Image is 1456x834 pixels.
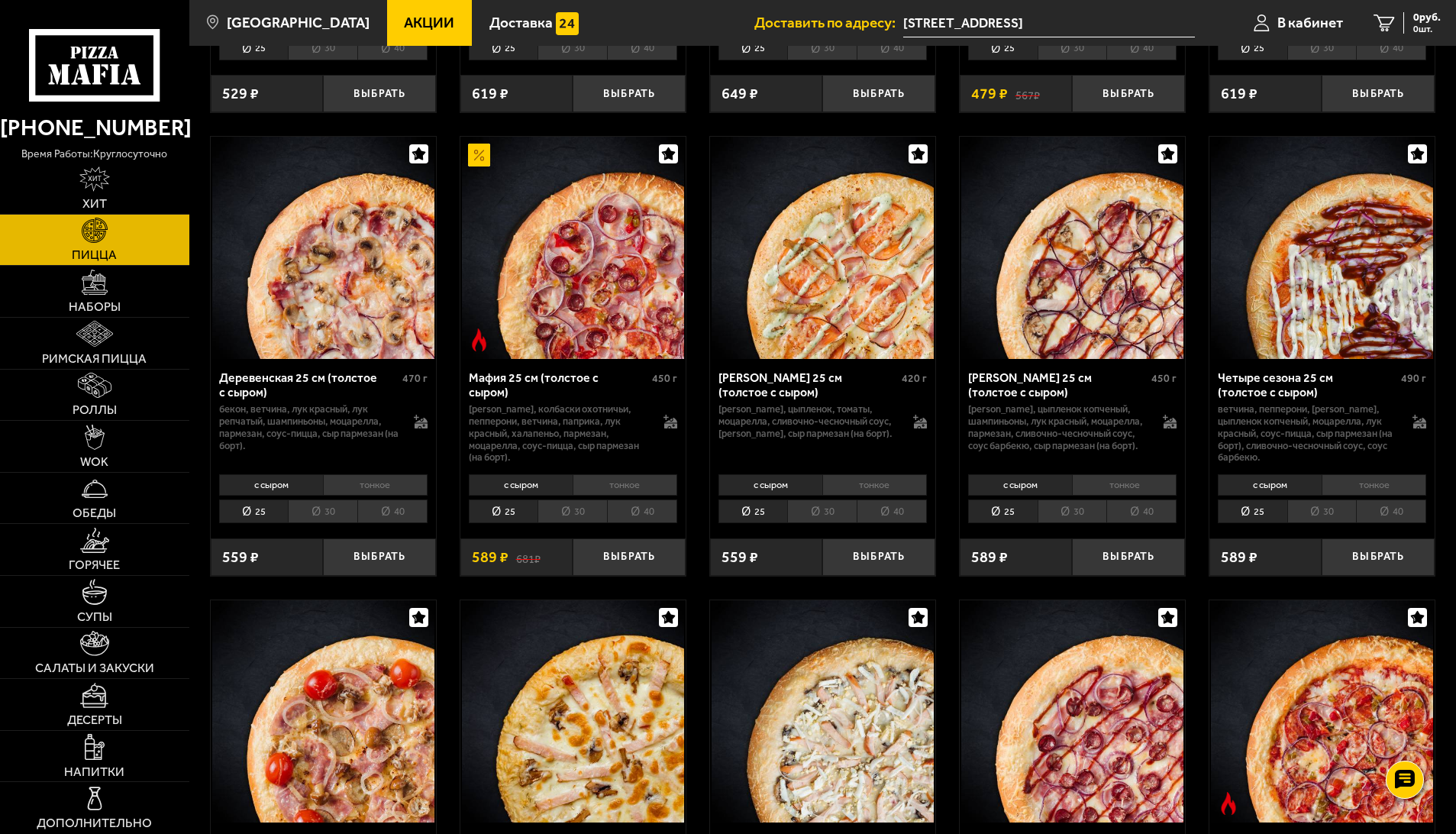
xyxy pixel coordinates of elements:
[69,301,121,313] span: Наборы
[1209,137,1435,359] a: Четыре сезона 25 см (толстое с сыром)
[1356,37,1426,60] li: 40
[219,474,323,496] li: с сыром
[822,474,927,496] li: тонкое
[77,611,112,623] span: Супы
[718,370,898,399] div: [PERSON_NAME] 25 см (толстое с сыром)
[1072,75,1185,112] button: Выбрать
[722,86,758,102] span: 649 ₽
[1038,499,1107,523] li: 30
[902,372,927,385] span: 420 г
[1151,372,1177,385] span: 450 г
[712,600,934,823] img: Жюльен 25 см (толстое с сыром)
[219,499,289,523] li: 25
[1401,372,1426,385] span: 490 г
[718,474,822,496] li: с сыром
[1322,538,1435,576] button: Выбрать
[1287,499,1357,523] li: 30
[971,550,1008,565] span: 589 ₽
[288,37,357,60] li: 30
[82,198,107,210] span: Хит
[402,372,428,385] span: 470 г
[538,37,607,60] li: 30
[1217,792,1240,815] img: Острое блюдо
[1221,86,1257,102] span: 619 ₽
[1413,24,1441,34] span: 0 шт.
[652,372,677,385] span: 450 г
[357,37,428,60] li: 40
[288,499,357,523] li: 30
[718,499,788,523] li: 25
[222,86,259,102] span: 529 ₽
[710,600,935,823] a: Жюльен 25 см (толстое с сыром)
[1322,474,1426,496] li: тонкое
[1106,499,1177,523] li: 40
[323,474,428,496] li: тонкое
[1209,600,1435,823] a: Острое блюдоДракон 25 см (толстое с сыром)
[469,474,573,496] li: с сыром
[1322,75,1435,112] button: Выбрать
[468,328,491,351] img: Острое блюдо
[64,766,124,778] span: Напитки
[1218,474,1322,496] li: с сыром
[538,499,607,523] li: 30
[968,37,1038,60] li: 25
[1413,12,1441,23] span: 0 руб.
[822,538,935,576] button: Выбрать
[469,370,648,399] div: Мафия 25 см (толстое с сыром)
[607,499,677,523] li: 40
[37,817,152,829] span: Дополнительно
[222,550,259,565] span: 559 ₽
[787,37,857,60] li: 30
[516,550,541,565] s: 681 ₽
[80,456,108,468] span: WOK
[69,559,120,571] span: Горячее
[1356,499,1426,523] li: 40
[961,600,1183,823] img: Мясная Барбекю 25 см (толстое с сыром)
[211,137,436,359] a: Деревенская 25 см (толстое с сыром)
[35,662,154,674] span: Салаты и закуски
[42,353,147,365] span: Римская пицца
[787,499,857,523] li: 30
[1221,550,1257,565] span: 589 ₽
[960,137,1185,359] a: Чикен Барбекю 25 см (толстое с сыром)
[712,137,934,359] img: Чикен Ранч 25 см (толстое с сыром)
[460,600,686,823] a: Пикантный цыплёнок сулугуни 25 см (толстое с сыром)
[1218,370,1397,399] div: Четыре сезона 25 см (толстое с сыром)
[1038,37,1107,60] li: 30
[212,600,434,823] img: Мюнхен 25 см (толстое с сыром)
[822,75,935,112] button: Выбрать
[1218,499,1287,523] li: 25
[968,403,1148,452] p: [PERSON_NAME], цыпленок копченый, шампиньоны, лук красный, моцарелла, пармезан, сливочно-чесночны...
[754,15,903,30] span: Доставить по адресу:
[469,499,538,523] li: 25
[1211,600,1433,823] img: Дракон 25 см (толстое с сыром)
[718,403,899,440] p: [PERSON_NAME], цыпленок, томаты, моцарелла, сливочно-чесночный соус, [PERSON_NAME], сыр пармезан ...
[460,137,686,359] a: АкционныйОстрое блюдоМафия 25 см (толстое с сыром)
[573,538,686,576] button: Выбрать
[212,137,434,359] img: Деревенская 25 см (толстое с сыром)
[573,75,686,112] button: Выбрать
[971,86,1008,102] span: 479 ₽
[960,600,1185,823] a: Мясная Барбекю 25 см (толстое с сыром)
[219,370,399,399] div: Деревенская 25 см (толстое с сыром)
[67,714,122,726] span: Десерты
[1218,37,1287,60] li: 25
[1072,538,1185,576] button: Выбрать
[462,600,684,823] img: Пикантный цыплёнок сулугуни 25 см (толстое с сыром)
[710,137,935,359] a: Чикен Ранч 25 см (толстое с сыром)
[462,137,684,359] img: Мафия 25 см (толстое с сыром)
[357,499,428,523] li: 40
[323,538,436,576] button: Выбрать
[219,403,399,452] p: бекон, ветчина, лук красный, лук репчатый, шампиньоны, моцарелла, пармезан, соус-пицца, сыр парме...
[857,37,927,60] li: 40
[469,37,538,60] li: 25
[468,144,491,166] img: Акционный
[903,9,1194,37] input: Ваш адрес доставки
[472,550,508,565] span: 589 ₽
[857,499,927,523] li: 40
[72,249,117,261] span: Пицца
[211,600,436,823] a: Мюнхен 25 см (толстое с сыром)
[1015,86,1040,102] s: 567 ₽
[556,12,579,35] img: 15daf4d41897b9f0e9f617042186c801.svg
[1287,37,1357,60] li: 30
